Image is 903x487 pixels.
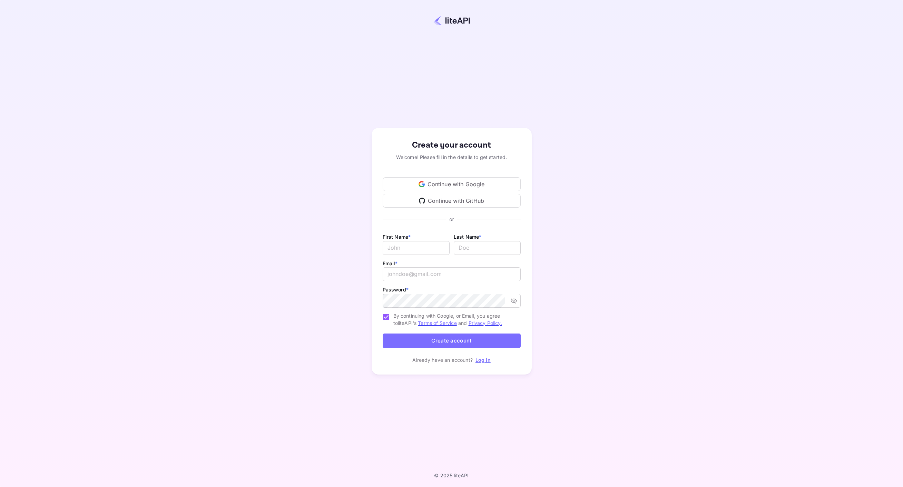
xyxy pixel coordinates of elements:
button: toggle password visibility [508,295,520,307]
input: John [383,241,450,255]
button: Create account [383,334,521,348]
div: Create your account [383,139,521,151]
div: Continue with Google [383,177,521,191]
div: Continue with GitHub [383,194,521,208]
label: Password [383,287,409,292]
a: Log in [475,357,491,363]
label: Email [383,260,398,266]
p: © 2025 liteAPI [434,473,469,478]
div: Welcome! Please fill in the details to get started. [383,153,521,161]
label: First Name [383,234,411,240]
span: By continuing with Google, or Email, you agree to liteAPI's and [393,312,515,327]
a: Privacy Policy. [469,320,502,326]
a: Terms of Service [418,320,457,326]
p: Already have an account? [412,356,473,364]
img: liteapi [433,16,470,26]
input: Doe [454,241,521,255]
input: johndoe@gmail.com [383,267,521,281]
label: Last Name [454,234,482,240]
